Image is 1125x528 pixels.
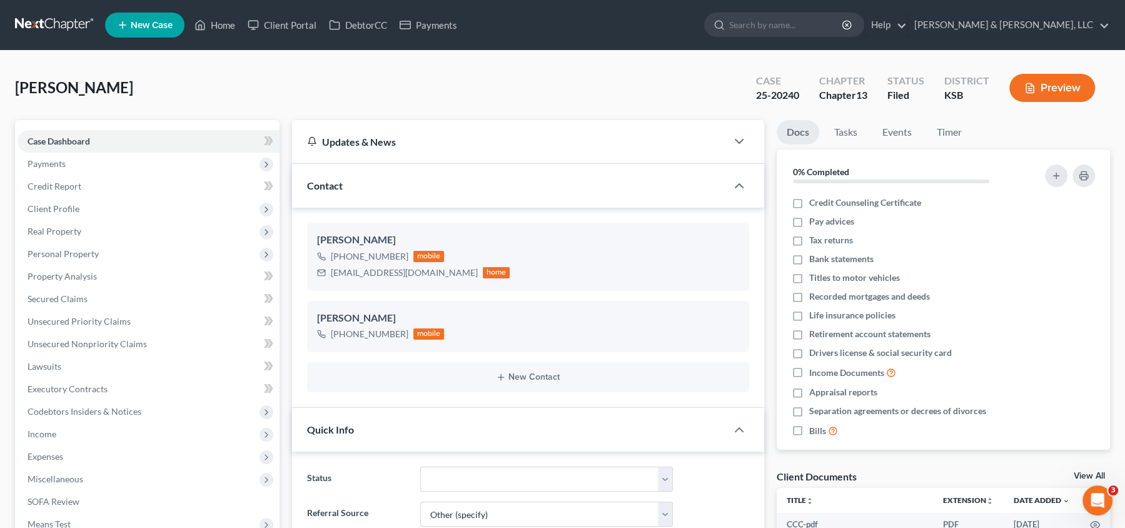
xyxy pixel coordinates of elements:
[28,361,61,372] span: Lawsuits
[986,497,994,505] i: unfold_more
[944,74,989,88] div: District
[28,181,81,191] span: Credit Report
[1062,497,1070,505] i: expand_more
[1082,485,1112,515] iframe: Intercom live chat
[809,386,877,399] span: Appraisal reports
[18,265,280,288] a: Property Analysis
[317,311,739,326] div: [PERSON_NAME]
[809,196,921,209] span: Credit Counseling Certificate
[331,328,408,340] div: [PHONE_NUMBER]
[28,406,141,417] span: Codebtors Insiders & Notices
[943,495,994,505] a: Extensionunfold_more
[307,180,343,191] span: Contact
[28,158,66,169] span: Payments
[18,175,280,198] a: Credit Report
[809,309,895,322] span: Life insurance policies
[824,120,867,145] a: Tasks
[28,248,99,259] span: Personal Property
[787,495,814,505] a: Titleunfold_more
[809,425,826,437] span: Bills
[819,74,867,88] div: Chapter
[809,215,854,228] span: Pay advices
[241,14,323,36] a: Client Portal
[317,233,739,248] div: [PERSON_NAME]
[806,497,814,505] i: unfold_more
[18,490,280,513] a: SOFA Review
[872,120,922,145] a: Events
[1074,472,1105,480] a: View All
[131,21,173,30] span: New Case
[756,74,799,88] div: Case
[413,328,445,340] div: mobile
[331,267,478,279] div: [EMAIL_ADDRESS][DOMAIN_NAME]
[1014,495,1070,505] a: Date Added expand_more
[188,14,241,36] a: Home
[28,338,147,349] span: Unsecured Nonpriority Claims
[28,136,90,146] span: Case Dashboard
[1108,485,1118,495] span: 3
[777,470,857,483] div: Client Documents
[28,316,131,327] span: Unsecured Priority Claims
[15,78,133,96] span: [PERSON_NAME]
[331,250,408,263] div: [PHONE_NUMBER]
[18,130,280,153] a: Case Dashboard
[809,272,900,284] span: Titles to motor vehicles
[28,293,88,304] span: Secured Claims
[18,288,280,310] a: Secured Claims
[809,290,930,303] span: Recorded mortgages and deeds
[301,467,415,492] label: Status
[18,333,280,355] a: Unsecured Nonpriority Claims
[1009,74,1095,102] button: Preview
[393,14,463,36] a: Payments
[18,378,280,400] a: Executory Contracts
[28,383,108,394] span: Executory Contracts
[28,429,56,439] span: Income
[28,451,63,462] span: Expenses
[28,496,79,507] span: SOFA Review
[865,14,907,36] a: Help
[777,120,819,145] a: Docs
[28,203,79,214] span: Client Profile
[317,372,739,382] button: New Contact
[887,88,924,103] div: Filed
[908,14,1109,36] a: [PERSON_NAME] & [PERSON_NAME], LLC
[856,89,867,101] span: 13
[483,267,510,278] div: home
[887,74,924,88] div: Status
[413,251,445,262] div: mobile
[944,88,989,103] div: KSB
[307,424,354,435] span: Quick Info
[793,166,849,177] strong: 0% Completed
[729,13,844,36] input: Search by name...
[323,14,393,36] a: DebtorCC
[28,271,97,282] span: Property Analysis
[809,253,874,265] span: Bank statements
[18,310,280,333] a: Unsecured Priority Claims
[756,88,799,103] div: 25-20240
[809,347,952,359] span: Drivers license & social security card
[28,226,81,236] span: Real Property
[307,135,712,148] div: Updates & News
[18,355,280,378] a: Lawsuits
[819,88,867,103] div: Chapter
[809,234,853,246] span: Tax returns
[809,405,986,417] span: Separation agreements or decrees of divorces
[809,328,931,340] span: Retirement account statements
[927,120,972,145] a: Timer
[28,474,83,484] span: Miscellaneous
[809,367,884,379] span: Income Documents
